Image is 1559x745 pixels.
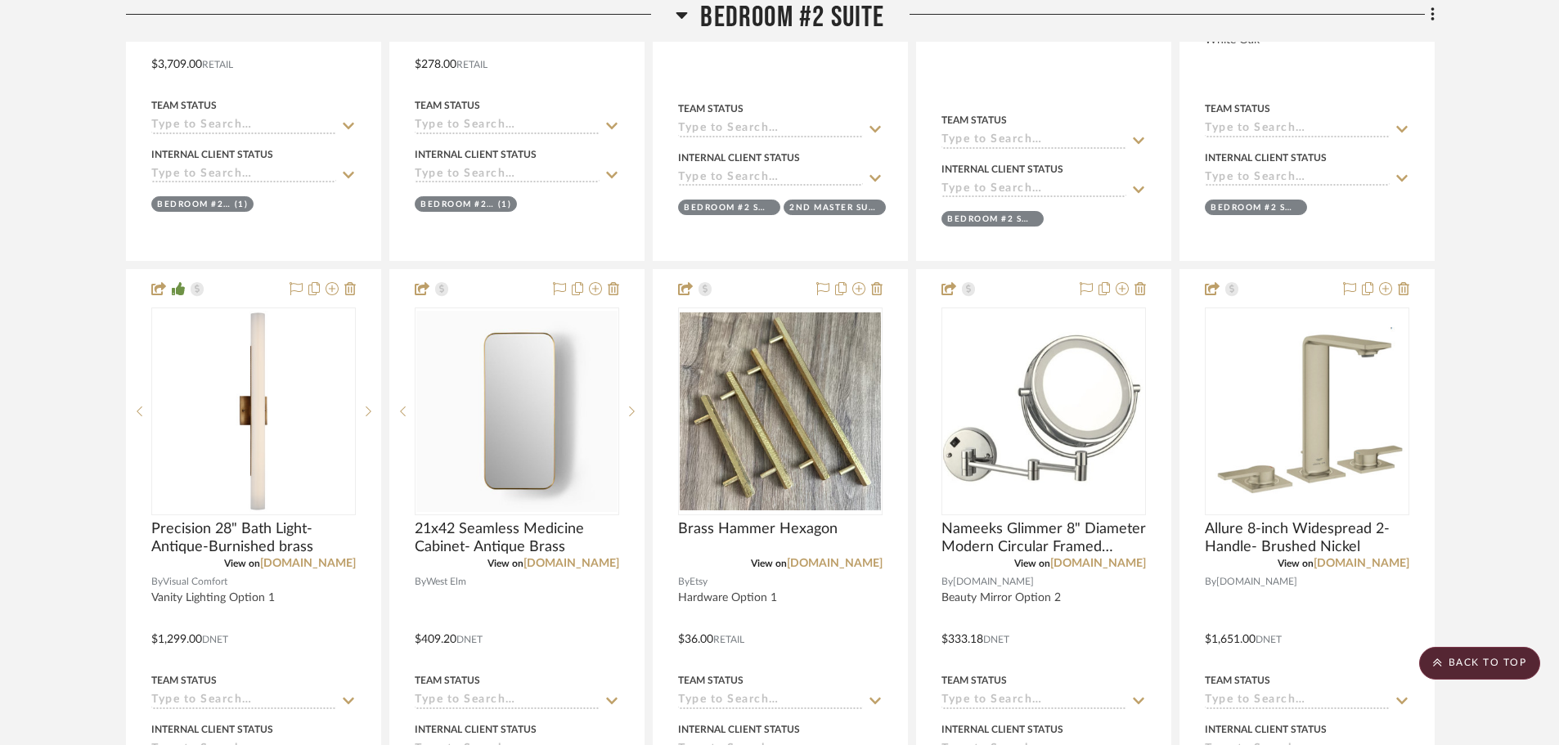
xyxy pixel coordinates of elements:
[678,520,838,538] span: Brass Hammer Hexagon
[153,311,354,512] img: Precision 28" Bath Light- Antique-Burnished brass
[523,558,619,569] a: [DOMAIN_NAME]
[415,520,619,556] span: 21x42 Seamless Medicine Cabinet- Antique Brass
[1050,558,1146,569] a: [DOMAIN_NAME]
[1314,558,1409,569] a: [DOMAIN_NAME]
[751,559,787,568] span: View on
[415,168,600,183] input: Type to Search…
[1205,122,1390,137] input: Type to Search…
[151,98,217,113] div: Team Status
[941,162,1063,177] div: Internal Client Status
[157,199,231,211] div: Bedroom #2 Suite
[678,574,690,590] span: By
[151,520,356,556] span: Precision 28" Bath Light- Antique-Burnished brass
[941,693,1126,709] input: Type to Search…
[416,308,618,514] div: 0
[415,673,480,688] div: Team Status
[789,202,876,214] div: 2nd Master Suite
[415,98,480,113] div: Team Status
[678,101,744,116] div: Team Status
[1205,574,1216,590] span: By
[680,312,881,510] img: Brass Hammer Hexagon
[415,722,537,737] div: Internal Client Status
[151,722,273,737] div: Internal Client Status
[1419,647,1540,680] scroll-to-top-button: BACK TO TOP
[678,693,863,709] input: Type to Search…
[224,559,260,568] span: View on
[678,150,800,165] div: Internal Client Status
[151,673,217,688] div: Team Status
[941,133,1126,149] input: Type to Search…
[415,574,426,590] span: By
[151,168,336,183] input: Type to Search…
[1216,574,1297,590] span: [DOMAIN_NAME]
[690,574,708,590] span: Etsy
[260,558,356,569] a: [DOMAIN_NAME]
[1206,327,1408,495] img: Allure 8-inch Widespread 2-Handle- Brushed Nickel
[235,199,249,211] div: (1)
[941,520,1146,556] span: Nameeks Glimmer 8" Diameter Modern Circular Framed Bathroom Wall Mirror with Light- Satin Nickel
[678,171,863,186] input: Type to Search…
[1278,559,1314,568] span: View on
[487,559,523,568] span: View on
[1205,101,1270,116] div: Team Status
[498,199,512,211] div: (1)
[941,182,1126,198] input: Type to Search…
[1205,673,1270,688] div: Team Status
[1014,559,1050,568] span: View on
[420,199,494,211] div: Bedroom #2 Suite
[1205,722,1327,737] div: Internal Client Status
[678,673,744,688] div: Team Status
[1211,202,1297,214] div: Bedroom #2 Suite
[151,147,273,162] div: Internal Client Status
[678,122,863,137] input: Type to Search…
[163,574,227,590] span: Visual Comfort
[941,113,1007,128] div: Team Status
[787,558,883,569] a: [DOMAIN_NAME]
[943,311,1144,512] img: Nameeks Glimmer 8" Diameter Modern Circular Framed Bathroom Wall Mirror with Light- Satin Nickel
[1205,693,1390,709] input: Type to Search…
[1205,150,1327,165] div: Internal Client Status
[415,693,600,709] input: Type to Search…
[151,119,336,134] input: Type to Search…
[941,673,1007,688] div: Team Status
[1205,520,1409,556] span: Allure 8-inch Widespread 2-Handle- Brushed Nickel
[1205,171,1390,186] input: Type to Search…
[415,147,537,162] div: Internal Client Status
[416,311,618,512] img: 21x42 Seamless Medicine Cabinet- Antique Brass
[415,119,600,134] input: Type to Search…
[426,574,466,590] span: West Elm
[151,574,163,590] span: By
[684,202,771,214] div: Bedroom #2 Suite
[678,722,800,737] div: Internal Client Status
[151,693,336,709] input: Type to Search…
[679,308,882,514] div: 0
[941,722,1063,737] div: Internal Client Status
[941,574,953,590] span: By
[947,213,1034,226] div: Bedroom #2 Suite
[953,574,1034,590] span: [DOMAIN_NAME]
